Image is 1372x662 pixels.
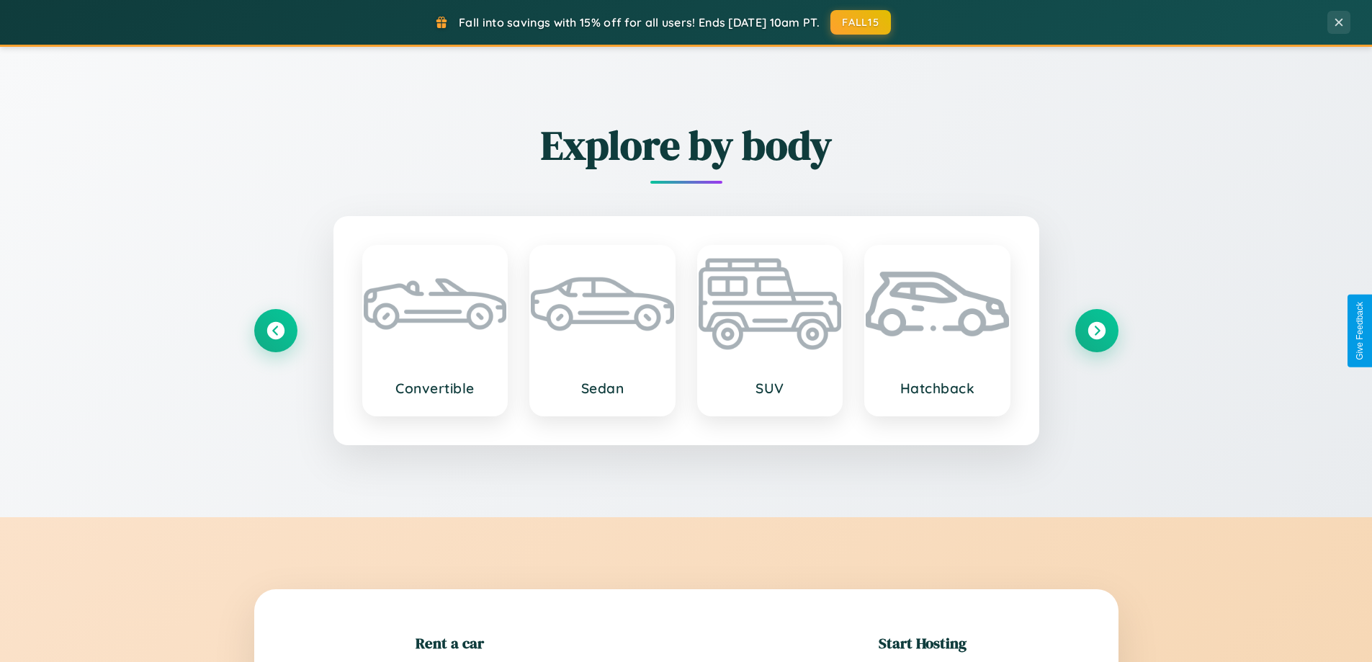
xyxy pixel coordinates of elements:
[879,632,967,653] h2: Start Hosting
[545,380,660,397] h3: Sedan
[1355,302,1365,360] div: Give Feedback
[416,632,484,653] h2: Rent a car
[459,15,820,30] span: Fall into savings with 15% off for all users! Ends [DATE] 10am PT.
[880,380,995,397] h3: Hatchback
[713,380,828,397] h3: SUV
[378,380,493,397] h3: Convertible
[254,117,1118,173] h2: Explore by body
[830,10,891,35] button: FALL15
